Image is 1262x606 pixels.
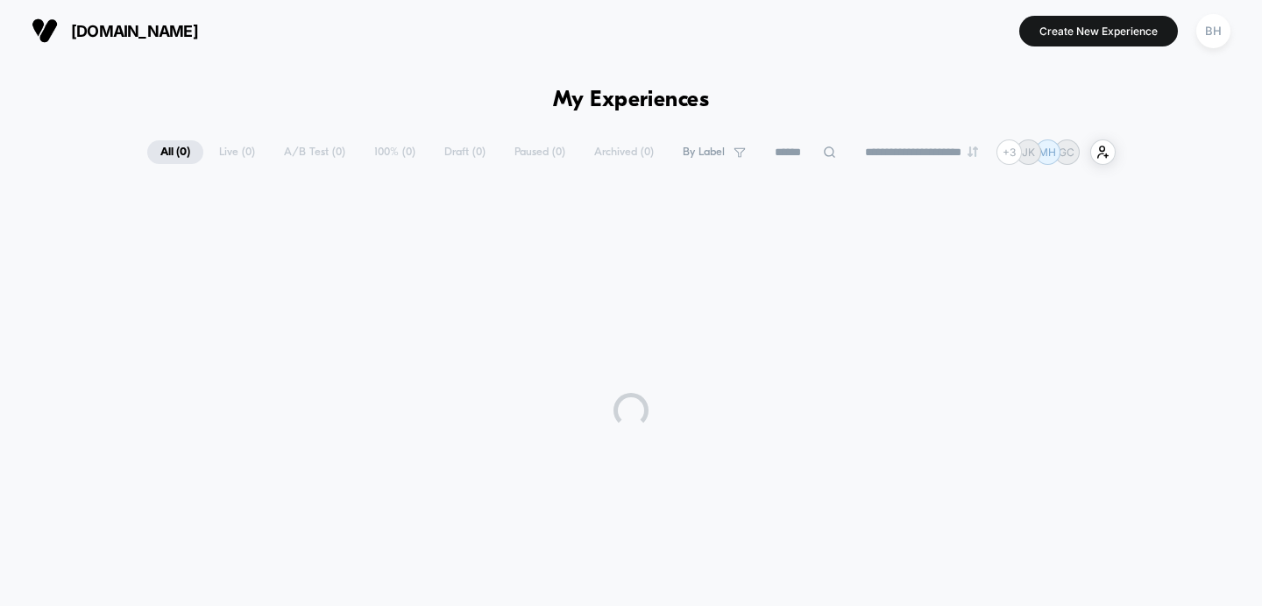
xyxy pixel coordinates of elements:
span: By Label [683,146,725,159]
img: Visually logo [32,18,58,44]
span: All ( 0 ) [147,140,203,164]
button: BH [1191,13,1236,49]
p: JK [1022,146,1035,159]
p: GC [1059,146,1074,159]
span: [DOMAIN_NAME] [71,22,198,40]
h1: My Experiences [553,88,710,113]
button: [DOMAIN_NAME] [26,17,203,45]
div: BH [1196,14,1230,48]
img: end [968,146,978,157]
button: Create New Experience [1019,16,1178,46]
div: + 3 [996,139,1022,165]
p: MH [1039,146,1056,159]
